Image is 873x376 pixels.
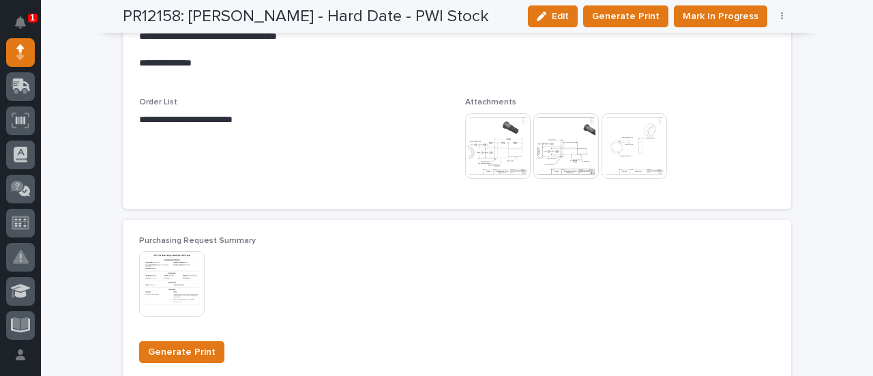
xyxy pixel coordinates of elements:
[674,5,767,27] button: Mark In Progress
[683,8,758,25] span: Mark In Progress
[123,7,489,27] h2: PR12158: [PERSON_NAME] - Hard Date - PWI Stock
[139,98,177,106] span: Order List
[6,8,35,37] button: Notifications
[17,16,35,38] div: Notifications1
[552,10,569,23] span: Edit
[148,344,216,360] span: Generate Print
[465,98,516,106] span: Attachments
[528,5,578,27] button: Edit
[592,8,660,25] span: Generate Print
[139,341,224,363] button: Generate Print
[139,237,256,245] span: Purchasing Request Summary
[30,13,35,23] p: 1
[583,5,668,27] button: Generate Print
